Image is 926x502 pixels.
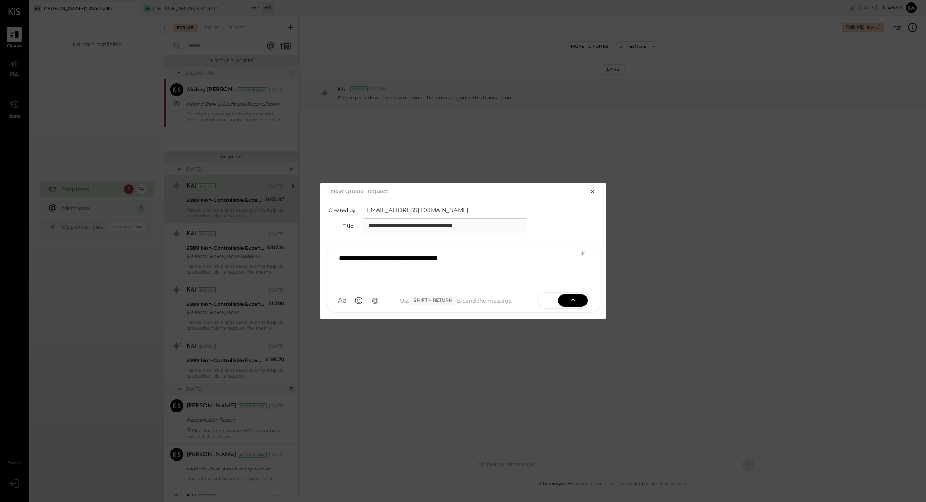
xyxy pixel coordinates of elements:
button: @ [368,293,382,308]
span: @ [372,296,379,305]
label: Created by [328,207,355,213]
button: Aa [335,293,350,308]
span: Shift + Return [410,296,456,305]
div: Use to send the message [382,296,529,305]
span: [EMAIL_ADDRESS][DOMAIN_NAME] [365,206,529,214]
h2: New Queue Request [331,188,389,194]
span: SEND [538,290,558,311]
label: Title [328,223,353,229]
span: a [343,296,347,305]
